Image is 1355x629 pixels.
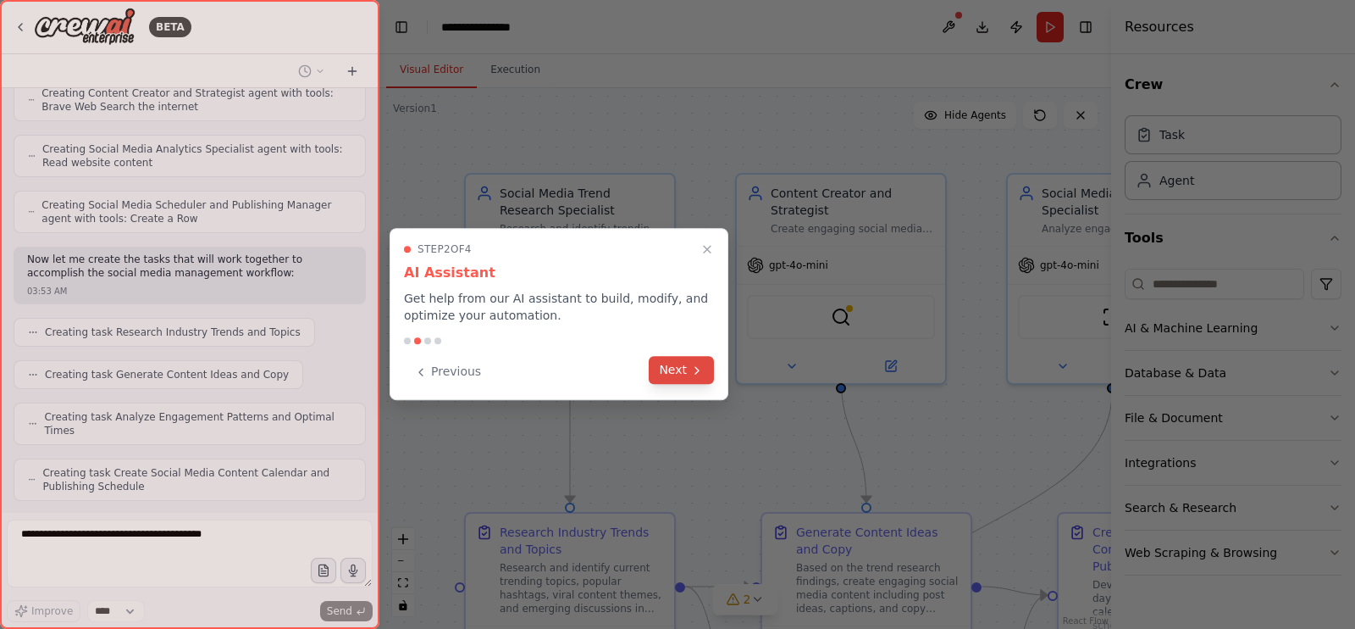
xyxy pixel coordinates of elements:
[404,263,714,283] h3: AI Assistant
[390,15,413,39] button: Hide left sidebar
[697,239,717,259] button: Close walkthrough
[418,242,472,256] span: Step 2 of 4
[404,358,491,386] button: Previous
[649,356,714,384] button: Next
[404,290,714,324] p: Get help from our AI assistant to build, modify, and optimize your automation.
